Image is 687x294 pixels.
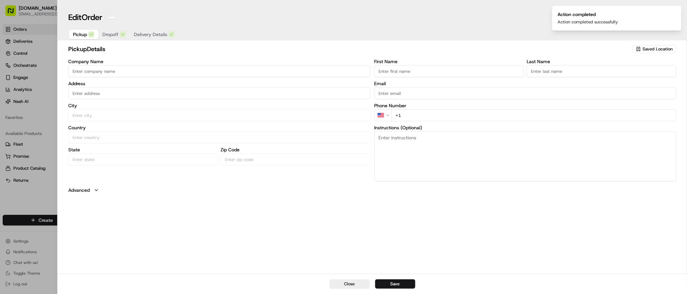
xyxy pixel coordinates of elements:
[375,279,415,289] button: Save
[47,113,81,118] a: Powered byPylon
[68,187,90,193] label: Advanced
[7,7,20,20] img: Nash
[4,94,54,106] a: 📗Knowledge Base
[221,153,370,165] input: Enter zip code
[221,147,370,152] label: Zip Code
[527,65,676,77] input: Enter last name
[17,43,120,50] input: Got a question? Start typing here...
[68,109,370,121] input: Enter city
[54,94,110,106] a: 💻API Documentation
[134,31,167,38] span: Delivery Details
[557,19,618,25] div: Action completed successfully
[374,65,524,77] input: Enter first name
[374,125,676,130] label: Instructions (Optional)
[68,44,631,54] h2: pickup Details
[68,12,102,23] h1: Edit
[7,98,12,103] div: 📗
[68,125,370,130] label: Country
[67,113,81,118] span: Pylon
[23,64,110,70] div: Start new chat
[68,153,218,165] input: Enter state
[73,31,87,38] span: Pickup
[13,97,51,104] span: Knowledge Base
[68,81,370,86] label: Address
[557,11,618,18] div: Action completed
[57,98,62,103] div: 💻
[63,97,107,104] span: API Documentation
[68,147,218,152] label: State
[68,65,370,77] input: Enter company name
[330,279,370,289] button: Close
[68,87,370,99] input: Enter address
[374,103,676,108] label: Phone Number
[82,12,102,23] span: Order
[374,87,676,99] input: Enter email
[374,59,524,64] label: First Name
[23,70,85,76] div: We're available if you need us!
[68,103,370,108] label: City
[7,64,19,76] img: 1736555255976-a54dd68f-1ca7-489b-9aae-adbdc363a1c4
[7,27,122,37] p: Welcome 👋
[102,31,118,38] span: Dropoff
[68,131,370,143] input: Enter country
[114,66,122,74] button: Start new chat
[374,81,676,86] label: Email
[68,187,676,193] button: Advanced
[527,59,676,64] label: Last Name
[68,59,370,64] label: Company Name
[392,109,676,121] input: Enter phone number
[632,44,676,54] button: Saved Location
[642,46,673,52] span: Saved Location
